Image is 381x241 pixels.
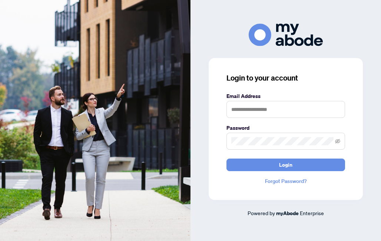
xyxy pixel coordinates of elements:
[248,210,275,216] span: Powered by
[335,139,340,144] span: eye-invisible
[226,73,345,83] h3: Login to your account
[300,210,324,216] span: Enterprise
[226,159,345,171] button: Login
[226,124,345,132] label: Password
[226,177,345,185] a: Forgot Password?
[279,159,292,171] span: Login
[276,209,299,217] a: myAbode
[249,24,323,46] img: ma-logo
[226,92,345,100] label: Email Address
